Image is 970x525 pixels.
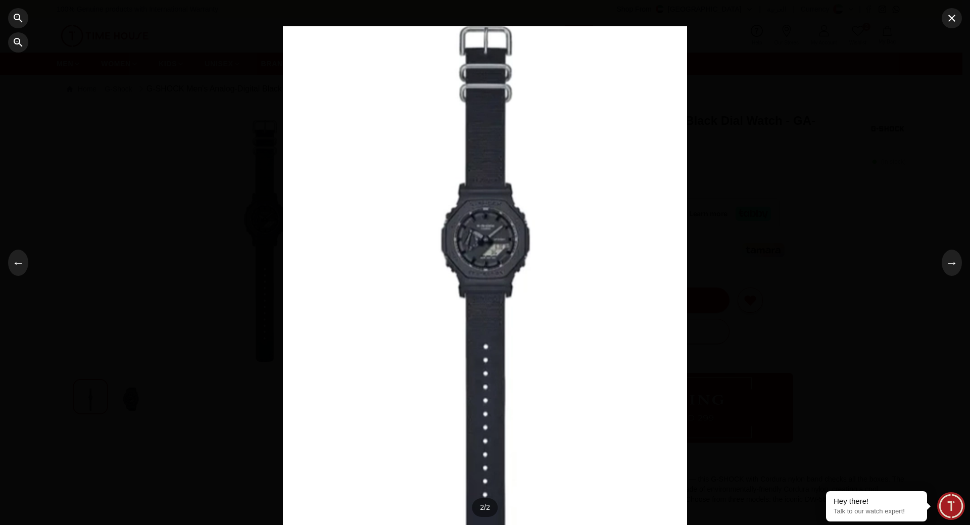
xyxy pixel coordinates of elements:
[942,250,962,276] button: →
[472,498,498,517] div: 2 / 2
[834,496,919,506] div: Hey there!
[8,250,28,276] button: ←
[937,492,965,520] div: Chat Widget
[834,507,919,516] p: Talk to our watch expert!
